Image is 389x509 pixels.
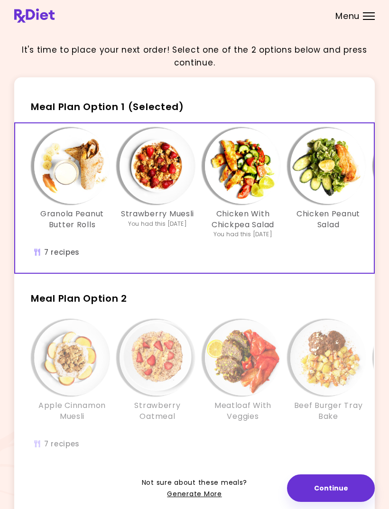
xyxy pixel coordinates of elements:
[213,230,272,239] div: You had this [DATE]
[290,400,366,422] h3: Beef Burger Tray Bake
[115,320,200,430] div: Info - Strawberry Oatmeal - Meal Plan Option 2
[205,209,281,230] h3: Chicken With Chickpea Salad
[29,320,115,430] div: Info - Apple Cinnamon Muesli - Meal Plan Option 2
[290,209,366,230] h3: Chicken Peanut Salad
[34,400,110,422] h3: Apple Cinnamon Muesli
[200,320,286,430] div: Info - Meatloaf With Veggies - Meal Plan Option 2
[34,209,110,230] h3: Granola Peanut Butter Rolls
[286,320,371,430] div: Info - Beef Burger Tray Bake - Meal Plan Option 2
[335,12,360,20] span: Menu
[31,292,127,305] span: Meal Plan Option 2
[14,44,375,69] p: It's time to place your next order! Select one of the 2 options below and press continue.
[200,128,286,239] div: Info - Chicken With Chickpea Salad - Meal Plan Option 1 (Selected)
[205,400,281,422] h3: Meatloaf With Veggies
[128,220,187,228] div: You had this [DATE]
[115,128,200,239] div: Info - Strawberry Muesli - Meal Plan Option 1 (Selected)
[29,128,115,239] div: Info - Granola Peanut Butter Rolls - Meal Plan Option 1 (Selected)
[167,489,222,500] a: Generate More
[286,128,371,239] div: Info - Chicken Peanut Salad - Meal Plan Option 1 (Selected)
[142,477,247,489] span: Not sure about these meals?
[287,474,375,502] button: Continue
[120,400,195,422] h3: Strawberry Oatmeal
[14,9,55,23] img: RxDiet
[121,209,194,219] h3: Strawberry Muesli
[31,100,184,113] span: Meal Plan Option 1 (Selected)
